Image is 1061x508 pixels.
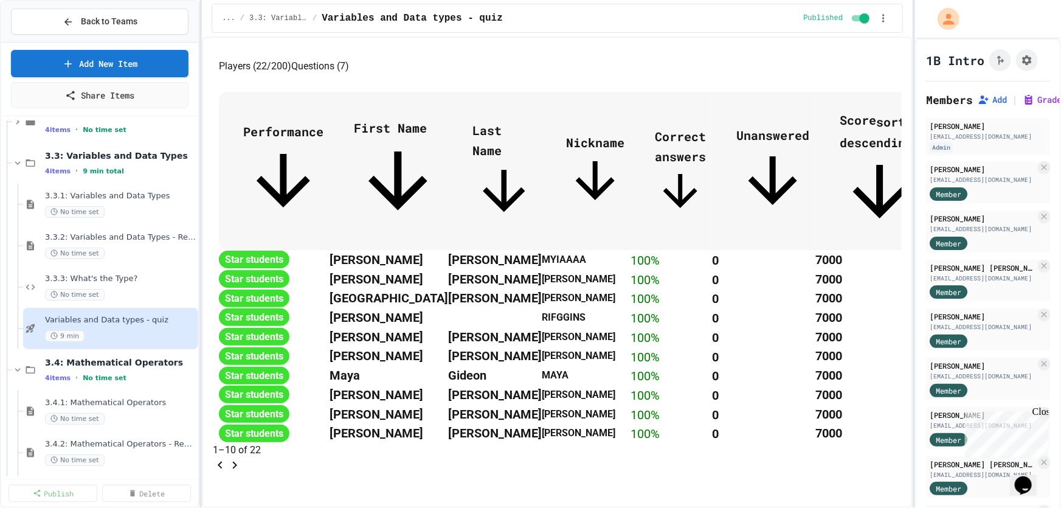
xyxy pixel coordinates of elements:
[936,434,961,445] span: Member
[930,132,1046,141] div: [EMAIL_ADDRESS][DOMAIN_NAME]
[1016,49,1038,71] button: Assignment Settings
[712,311,719,325] span: 0
[936,238,961,249] span: Member
[712,349,719,364] span: 0
[45,374,71,382] span: 4 items
[75,373,78,383] span: •
[45,126,71,134] span: 4 items
[930,224,1035,234] div: [EMAIL_ADDRESS][DOMAIN_NAME]
[978,94,1007,106] button: Add
[631,426,660,441] span: 100 %
[448,426,542,440] span: [PERSON_NAME]
[45,357,196,368] span: 3.4: Mathematical Operators
[75,125,78,134] span: •
[330,310,423,325] span: [PERSON_NAME]
[631,272,660,287] span: 100 %
[930,360,1035,371] div: [PERSON_NAME]
[926,91,973,108] h2: Members
[222,13,235,23] span: ...
[631,407,660,422] span: 100 %
[930,164,1035,175] div: [PERSON_NAME]
[815,366,926,385] th: 7000
[11,9,188,35] button: Back to Teams
[930,311,1035,322] div: [PERSON_NAME]
[45,315,196,325] span: Variables and Data types - quiz
[712,426,719,441] span: 0
[102,485,191,502] a: Delete
[219,251,289,268] span: Star students
[9,485,97,502] a: Publish
[631,369,660,383] span: 100 %
[213,443,902,458] p: 1–10 of 22
[83,374,126,382] span: No time set
[45,248,105,259] span: No time set
[542,347,631,366] th: [PERSON_NAME]
[803,11,872,26] div: Content is published and visible to students
[219,59,349,74] div: basic tabs example
[930,274,1035,283] div: [EMAIL_ADDRESS][DOMAIN_NAME]
[815,385,926,405] th: 7000
[219,405,289,423] span: Star students
[448,349,542,363] span: [PERSON_NAME]
[930,262,1035,273] div: [PERSON_NAME] [PERSON_NAME]
[240,13,244,23] span: /
[45,150,196,161] span: 3.3: Variables and Data Types
[1010,459,1049,496] iframe: chat widget
[936,189,961,200] span: Member
[45,330,85,342] span: 9 min
[542,385,631,405] th: [PERSON_NAME]
[219,425,289,442] span: Star students
[330,407,423,422] span: [PERSON_NAME]
[930,175,1035,184] div: [EMAIL_ADDRESS][DOMAIN_NAME]
[219,347,289,365] span: Star students
[930,322,1035,332] div: [EMAIL_ADDRESS][DOMAIN_NAME]
[815,327,926,347] th: 7000
[542,423,631,443] th: [PERSON_NAME]
[930,142,953,153] div: Admin
[291,59,349,74] button: Questions (7)
[313,13,317,23] span: /
[45,454,105,466] span: No time set
[11,82,188,108] a: Share Items
[960,406,1049,458] iframe: chat widget
[712,407,719,422] span: 0
[631,330,660,345] span: 100 %
[219,308,289,326] span: Star students
[219,59,291,74] button: Players (22/200)
[936,483,961,494] span: Member
[542,308,631,327] th: RIFGGINS
[712,369,719,383] span: 0
[75,166,78,176] span: •
[45,274,196,284] span: 3.3.3: What's the Type?
[989,49,1011,71] button: Click to see fork details
[936,385,961,396] span: Member
[631,291,660,306] span: 100 %
[936,336,961,347] span: Member
[219,290,289,307] span: Star students
[840,114,920,150] span: sorted descending
[815,288,926,308] th: 7000
[219,270,289,288] span: Star students
[930,120,1046,131] div: [PERSON_NAME]
[243,124,323,221] span: Performance
[448,252,542,267] span: [PERSON_NAME]
[330,368,360,383] span: Maya
[930,372,1035,381] div: [EMAIL_ADDRESS][DOMAIN_NAME]
[712,272,719,287] span: 0
[11,50,188,77] a: Add New Item
[227,458,242,473] button: Go to next page
[322,11,503,26] span: Variables and Data types - quiz
[448,330,542,344] span: [PERSON_NAME]
[542,366,631,385] th: MAYA
[213,458,227,473] button: Go to previous page
[354,120,442,225] span: First Name
[330,291,448,305] span: [GEOGRAPHIC_DATA]
[930,470,1035,479] div: [EMAIL_ADDRESS][DOMAIN_NAME]
[930,409,1035,420] div: [PERSON_NAME]
[219,328,289,346] span: Star students
[542,250,631,270] th: MYIAAAA
[249,13,308,23] span: 3.3: Variables and Data Types
[815,423,926,443] th: 7000
[930,459,1035,470] div: [PERSON_NAME] [PERSON_NAME]
[930,421,1035,430] div: [EMAIL_ADDRESS][DOMAIN_NAME]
